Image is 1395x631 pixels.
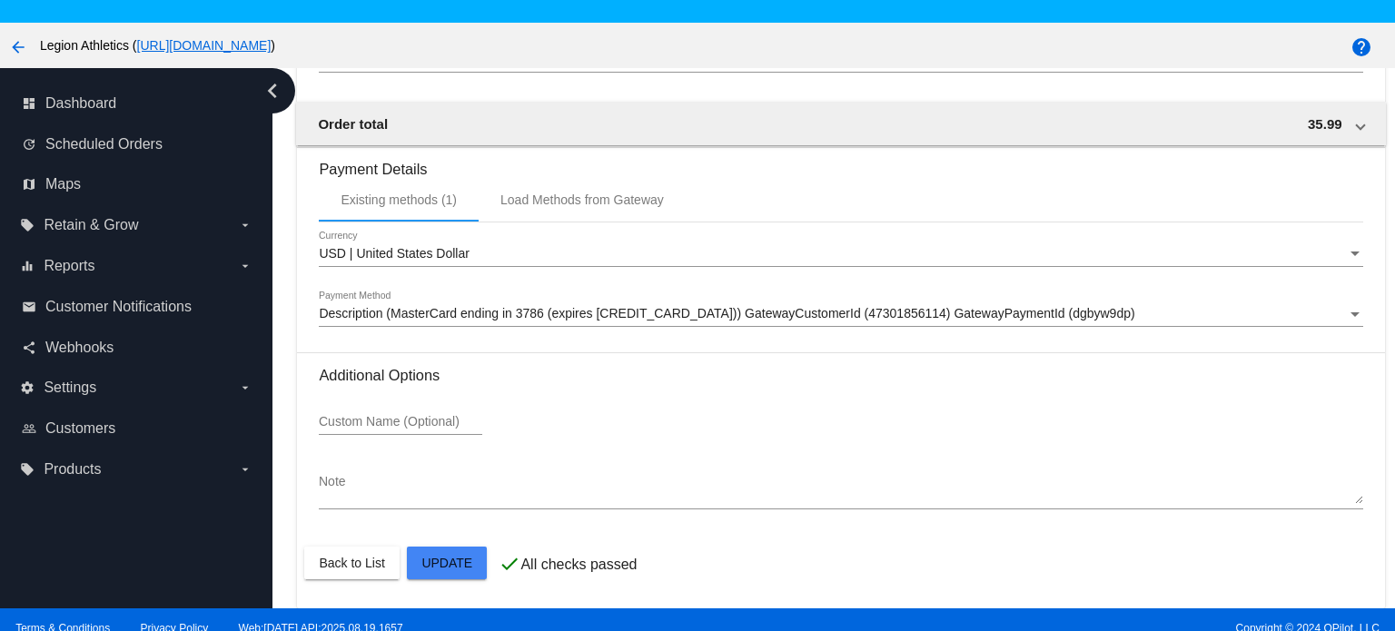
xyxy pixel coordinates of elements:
p: All checks passed [520,557,637,573]
i: chevron_left [258,76,287,105]
i: share [22,340,36,355]
span: Back to List [319,556,384,570]
a: [URL][DOMAIN_NAME] [137,38,272,53]
span: Dashboard [45,95,116,112]
i: local_offer [20,218,35,232]
h3: Additional Options [319,367,1362,384]
span: Customer Notifications [45,299,192,315]
a: map Maps [22,170,252,199]
span: Scheduled Orders [45,136,163,153]
span: Settings [44,380,96,396]
span: Legion Athletics ( ) [40,38,275,53]
button: Back to List [304,547,399,579]
input: Custom Name (Optional) [319,415,482,429]
i: people_outline [22,421,36,436]
i: equalizer [20,259,35,273]
div: Existing methods (1) [341,192,457,207]
span: Customers [45,420,115,437]
i: dashboard [22,96,36,111]
i: email [22,300,36,314]
span: USD | United States Dollar [319,246,469,261]
i: map [22,177,36,192]
i: arrow_drop_down [238,380,252,395]
i: arrow_drop_down [238,259,252,273]
span: Retain & Grow [44,217,138,233]
a: email Customer Notifications [22,292,252,321]
span: Description (MasterCard ending in 3786 (expires [CREDIT_CARD_DATA])) GatewayCustomerId (473018561... [319,306,1134,320]
span: Webhooks [45,340,114,356]
h3: Payment Details [319,147,1362,178]
span: 35.99 [1308,116,1342,132]
mat-select: Currency [319,247,1362,261]
a: update Scheduled Orders [22,130,252,159]
a: share Webhooks [22,333,252,362]
i: arrow_drop_down [238,462,252,477]
i: settings [20,380,35,395]
mat-expansion-panel-header: Order total 35.99 [296,102,1385,145]
mat-icon: arrow_back [7,36,29,58]
button: Update [407,547,487,579]
mat-icon: check [499,553,520,575]
i: arrow_drop_down [238,218,252,232]
span: Maps [45,176,81,192]
a: people_outline Customers [22,414,252,443]
mat-select: Payment Method [319,307,1362,321]
a: dashboard Dashboard [22,89,252,118]
span: Order total [318,116,388,132]
mat-icon: help [1350,36,1372,58]
i: local_offer [20,462,35,477]
i: update [22,137,36,152]
div: Load Methods from Gateway [500,192,664,207]
span: Reports [44,258,94,274]
span: Update [421,556,472,570]
span: Products [44,461,101,478]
